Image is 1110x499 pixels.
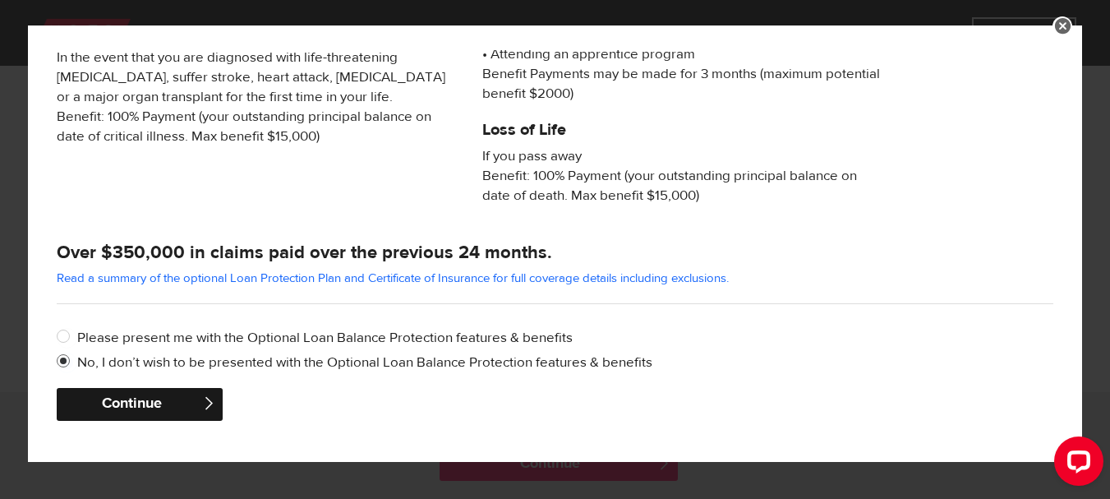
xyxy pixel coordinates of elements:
[1041,430,1110,499] iframe: LiveChat chat widget
[77,353,1053,372] label: No, I don’t wish to be presented with the Optional Loan Balance Protection features & benefits
[57,241,1053,264] h4: Over $350,000 in claims paid over the previous 24 months.
[57,388,223,421] button: Continue
[202,396,216,410] span: 
[57,353,77,373] input: No, I don’t wish to be presented with the Optional Loan Balance Protection features & benefits
[57,270,729,286] a: Read a summary of the optional Loan Protection Plan and Certificate of Insurance for full coverag...
[482,146,883,206] span: If you pass away Benefit: 100% Payment (your outstanding principal balance on date of death. Max ...
[482,120,883,140] h5: Loss of Life
[57,48,458,146] span: In the event that you are diagnosed with life-threatening [MEDICAL_DATA], suffer stroke, heart at...
[77,328,1053,348] label: Please present me with the Optional Loan Balance Protection features & benefits
[57,328,77,349] input: Please present me with the Optional Loan Balance Protection features & benefits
